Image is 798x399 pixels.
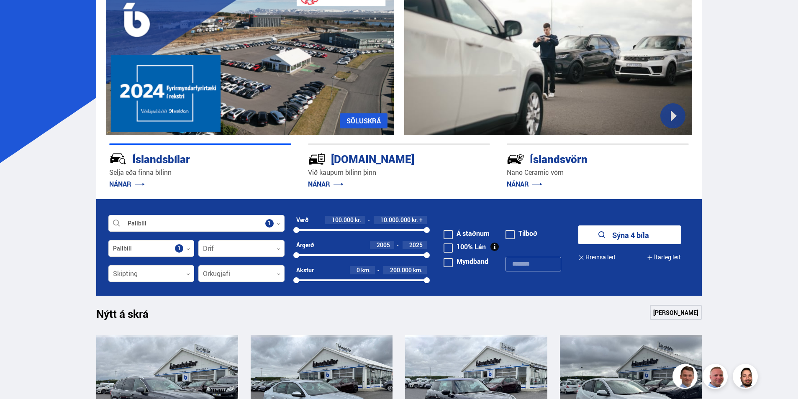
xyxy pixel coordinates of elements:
div: [DOMAIN_NAME] [308,151,460,166]
span: 0 [357,266,360,274]
img: -Svtn6bYgwAsiwNX.svg [507,150,524,168]
span: 200.000 [390,266,412,274]
p: Við kaupum bílinn þinn [308,168,490,177]
button: Sýna 4 bíla [578,225,681,244]
button: Ítarleg leit [647,248,681,267]
span: 100.000 [332,216,354,224]
label: Á staðnum [444,230,490,237]
a: [PERSON_NAME] [650,305,702,320]
div: Akstur [296,267,314,274]
div: Árgerð [296,242,314,248]
span: kr. [355,217,361,223]
button: Hreinsa leit [578,248,616,267]
img: nhp88E3Fdnt1Opn2.png [734,365,759,390]
label: 100% Lán [444,243,486,250]
label: Tilboð [505,230,537,237]
span: km. [413,267,423,274]
span: kr. [412,217,418,223]
span: km. [361,267,371,274]
span: 10.000.000 [380,216,411,224]
p: Nano Ceramic vörn [507,168,689,177]
div: Verð [296,217,308,223]
h1: Nýtt á skrá [96,307,163,325]
a: SÖLUSKRÁ [340,113,387,128]
a: NÁNAR [308,179,344,189]
div: Íslandsvörn [507,151,659,166]
div: Íslandsbílar [109,151,262,166]
button: Open LiveChat chat widget [7,3,32,28]
img: siFngHWaQ9KaOqBr.png [704,365,729,390]
a: NÁNAR [109,179,145,189]
span: 2025 [409,241,423,249]
img: FbJEzSuNWCJXmdc-.webp [674,365,699,390]
img: JRvxyua_JYH6wB4c.svg [109,150,127,168]
span: 2005 [377,241,390,249]
p: Selja eða finna bílinn [109,168,291,177]
a: NÁNAR [507,179,542,189]
span: + [419,217,423,223]
label: Myndband [444,258,488,265]
img: tr5P-W3DuiFaO7aO.svg [308,150,326,168]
